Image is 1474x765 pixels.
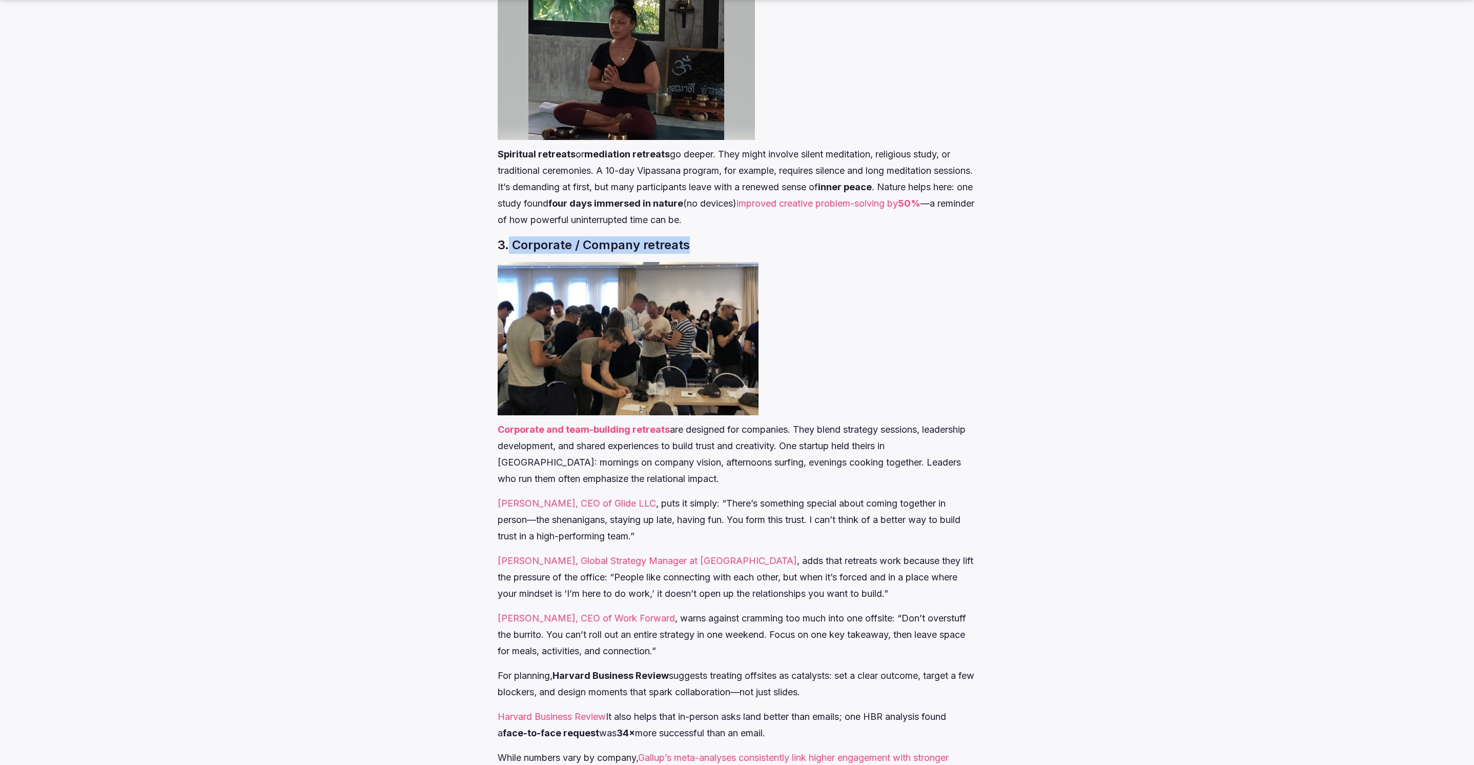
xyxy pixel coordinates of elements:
strong: four days immersed in nature [548,198,683,209]
p: For planning, suggests treating offsites as catalysts: set a clear outcome, target a few blockers... [498,668,976,700]
a: [PERSON_NAME], Global Strategy Manager at [GEOGRAPHIC_DATA] [498,555,797,566]
p: It also helps that in-person asks land better than emails; one HBR analysis found a was more succ... [498,709,976,741]
p: are designed for companies. They blend strategy sessions, leadership development, and shared expe... [498,421,976,487]
strong: Harvard Business Review [552,670,669,681]
p: or go deeper. They might involve silent meditation, religious study, or traditional ceremonies. A... [498,146,976,228]
h3: 3. Corporate / Company retreats [498,236,976,254]
img: Expatrio-retreat [498,262,759,415]
a: Harvard Business Review [498,711,606,722]
a: Corporate and team-building retreats [498,424,670,435]
p: , warns against cramming too much into one offsite: “Don’t overstuff the burrito. You can’t roll ... [498,610,976,659]
a: [PERSON_NAME], CEO of Work Forward [498,613,675,623]
strong: mediation retreats [584,149,670,159]
strong: Spiritual retreats [498,149,576,159]
a: [PERSON_NAME], CEO of Glide LLC [498,498,656,509]
a: improved creative problem-solving by50% [736,198,920,209]
p: , adds that retreats work because they lift the pressure of the office: “People like connecting w... [498,553,976,602]
strong: 34× [617,728,635,738]
p: , puts it simply: “There’s something special about coming together in person—the shenanigans, sta... [498,495,976,545]
strong: inner peace [818,182,872,192]
strong: face-to-face request [503,728,599,738]
strong: 50% [898,198,920,209]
